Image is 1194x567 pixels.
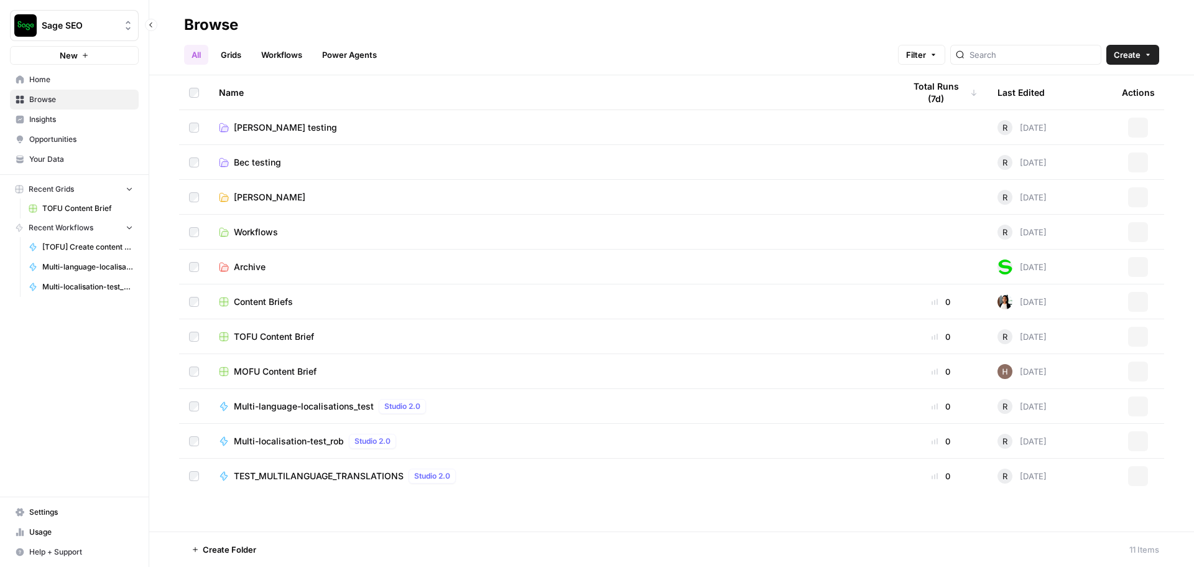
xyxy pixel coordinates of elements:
img: xqjo96fmx1yk2e67jao8cdkou4un [997,294,1012,309]
div: Total Runs (7d) [904,75,978,110]
a: Workflows [219,226,884,238]
a: TEST_MULTILANGUAGE_TRANSLATIONSStudio 2.0 [219,469,884,484]
div: [DATE] [997,434,1047,449]
span: R [1002,470,1007,482]
a: Workflows [254,45,310,65]
span: R [1002,156,1007,169]
a: Multi-localisation-test_rob [23,277,139,297]
span: Insights [29,114,133,125]
div: 0 [904,365,978,378]
button: Recent Grids [10,180,139,199]
span: TEST_MULTILANGUAGE_TRANSLATIONS [234,470,404,482]
span: Browse [29,94,133,105]
a: Multi-language-localisations_test [23,257,139,277]
div: [DATE] [997,329,1047,344]
span: Multi-localisation-test_rob [234,435,344,448]
span: Studio 2.0 [414,471,450,482]
a: Bec testing [219,156,884,169]
span: Create [1114,49,1141,61]
span: Sage SEO [42,19,117,32]
span: R [1002,400,1007,413]
a: [TOFU] Create content brief with internal links_Rob M Testing [23,237,139,257]
span: Studio 2.0 [354,436,391,447]
div: Actions [1122,75,1155,110]
div: [DATE] [997,260,1047,274]
img: 2tjdtbkr969jgkftgy30i99suxv9 [997,260,1012,274]
span: Archive [234,261,266,273]
span: Opportunities [29,134,133,145]
button: New [10,46,139,65]
div: Name [219,75,884,110]
div: [DATE] [997,190,1047,205]
div: 0 [904,400,978,413]
span: [PERSON_NAME] testing [234,121,337,134]
button: Recent Workflows [10,218,139,237]
a: Archive [219,261,884,273]
span: R [1002,330,1007,343]
div: 0 [904,470,978,482]
button: Filter [898,45,945,65]
div: [DATE] [997,399,1047,414]
span: Bec testing [234,156,281,169]
span: New [60,49,78,62]
div: [DATE] [997,364,1047,379]
img: 5m2q3ewym4xjht4phlpjz25nibxf [997,364,1012,379]
span: Workflows [234,226,278,238]
a: [PERSON_NAME] testing [219,121,884,134]
a: Home [10,70,139,90]
span: Multi-language-localisations_test [234,400,374,413]
span: MOFU Content Brief [234,365,317,378]
span: R [1002,121,1007,134]
span: R [1002,191,1007,204]
a: Insights [10,110,139,129]
a: Your Data [10,149,139,169]
span: Help + Support [29,546,133,558]
span: R [1002,435,1007,448]
span: Usage [29,527,133,538]
div: [DATE] [997,225,1047,240]
span: Home [29,74,133,85]
input: Search [970,49,1096,61]
span: Content Briefs [234,296,293,308]
span: Create Folder [203,543,256,556]
a: Content Briefs [219,296,884,308]
span: [PERSON_NAME] [234,191,305,204]
button: Create Folder [184,540,264,560]
a: All [184,45,208,65]
a: Opportunities [10,129,139,149]
a: Multi-language-localisations_testStudio 2.0 [219,399,884,414]
span: TOFU Content Brief [42,203,133,214]
div: 0 [904,435,978,448]
div: [DATE] [997,120,1047,135]
a: Settings [10,502,139,522]
div: Browse [184,15,238,35]
a: [PERSON_NAME] [219,191,884,204]
a: Usage [10,522,139,542]
span: Multi-language-localisations_test [42,261,133,273]
div: 0 [904,296,978,308]
div: 11 Items [1129,543,1159,556]
span: Your Data [29,154,133,165]
span: Filter [906,49,926,61]
span: Recent Grids [29,184,74,195]
span: Studio 2.0 [384,401,420,412]
span: Multi-localisation-test_rob [42,281,133,293]
button: Workspace: Sage SEO [10,10,139,41]
a: Grids [213,45,249,65]
a: TOFU Content Brief [23,199,139,218]
a: Power Agents [315,45,384,65]
span: TOFU Content Brief [234,330,314,343]
span: R [1002,226,1007,238]
a: Multi-localisation-test_robStudio 2.0 [219,434,884,449]
span: [TOFU] Create content brief with internal links_Rob M Testing [42,241,133,253]
div: [DATE] [997,294,1047,309]
a: Browse [10,90,139,110]
div: 0 [904,330,978,343]
a: TOFU Content Brief [219,330,884,343]
div: [DATE] [997,155,1047,170]
span: Recent Workflows [29,222,93,233]
div: [DATE] [997,469,1047,484]
span: Settings [29,507,133,518]
div: Last Edited [997,75,1045,110]
button: Create [1106,45,1159,65]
